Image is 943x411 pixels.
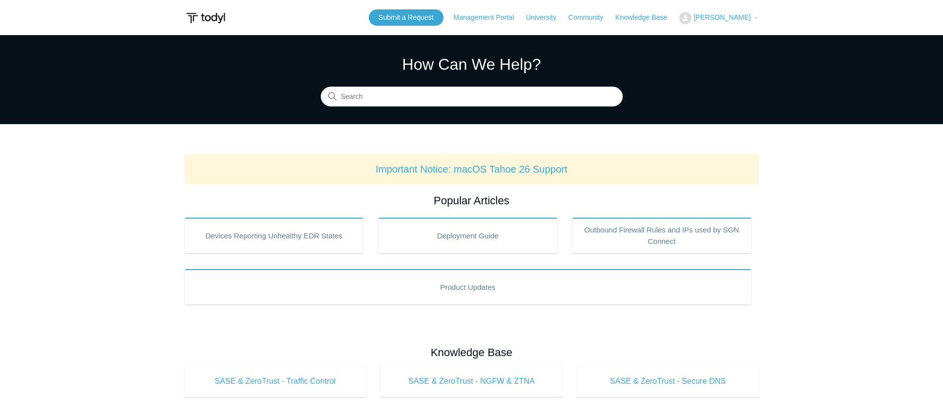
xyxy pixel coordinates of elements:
[592,375,744,387] span: SASE & ZeroTrust - Secure DNS
[185,344,759,361] h2: Knowledge Base
[185,218,364,253] a: Devices Reporting Unhealthy EDR States
[185,192,759,209] h2: Popular Articles
[381,365,562,397] a: SASE & ZeroTrust - NGFW & ZTNA
[321,52,623,76] h1: How Can We Help?
[572,218,751,253] a: Outbound Firewall Rules and IPs used by SGN Connect
[185,9,227,27] img: Todyl Support Center Help Center home page
[396,375,547,387] span: SASE & ZeroTrust - NGFW & ZTNA
[321,87,623,107] input: Search
[694,13,750,21] span: [PERSON_NAME]
[376,164,568,175] a: Important Notice: macOS Tahoe 26 Support
[453,12,524,23] a: Management Portal
[577,365,759,397] a: SASE & ZeroTrust - Secure DNS
[185,269,751,305] a: Product Updates
[185,365,366,397] a: SASE & ZeroTrust - Traffic Control
[679,12,758,24] button: [PERSON_NAME]
[526,12,566,23] a: University
[369,9,444,26] a: Submit a Request
[199,375,351,387] span: SASE & ZeroTrust - Traffic Control
[378,218,557,253] a: Deployment Guide
[615,12,677,23] a: Knowledge Base
[568,12,613,23] a: Community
